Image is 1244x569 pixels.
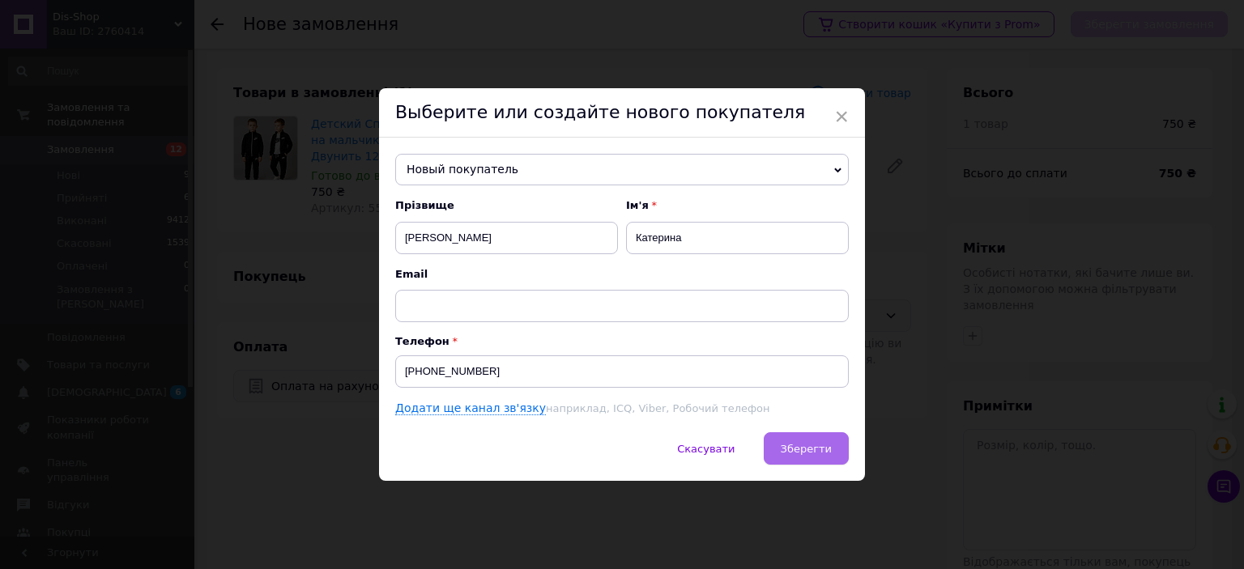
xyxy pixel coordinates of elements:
button: Скасувати [660,432,752,465]
span: Ім'я [626,198,849,213]
span: Зберегти [781,443,832,455]
span: Новый покупатель [395,154,849,186]
span: Email [395,267,849,282]
a: Додати ще канал зв'язку [395,401,546,415]
span: × [834,103,849,130]
span: Прізвище [395,198,618,213]
button: Зберегти [764,432,849,465]
input: Наприклад: Іванов [395,222,618,254]
span: наприклад, ICQ, Viber, Робочий телефон [546,402,769,414]
div: Выберите или создайте нового покупателя [379,88,865,138]
p: Телефон [395,335,849,347]
input: +38 096 0000000 [395,355,849,388]
input: Наприклад: Іван [626,222,849,254]
span: Скасувати [677,443,735,455]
